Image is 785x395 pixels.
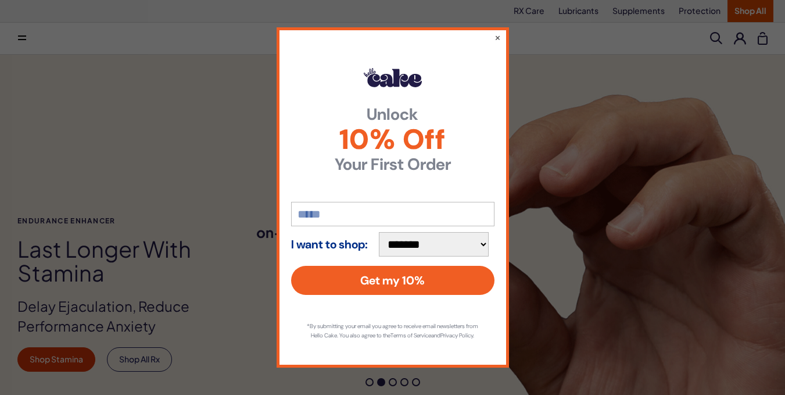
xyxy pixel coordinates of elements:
[364,68,422,87] img: Hello Cake
[291,156,494,173] strong: Your First Order
[291,266,494,295] button: Get my 10%
[440,332,473,339] a: Privacy Policy
[303,322,483,340] p: *By submitting your email you agree to receive email newsletters from Hello Cake. You also agree ...
[390,332,431,339] a: Terms of Service
[291,106,494,123] strong: Unlock
[291,238,368,251] strong: I want to shop:
[494,31,501,43] button: ×
[291,126,494,154] span: 10% Off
